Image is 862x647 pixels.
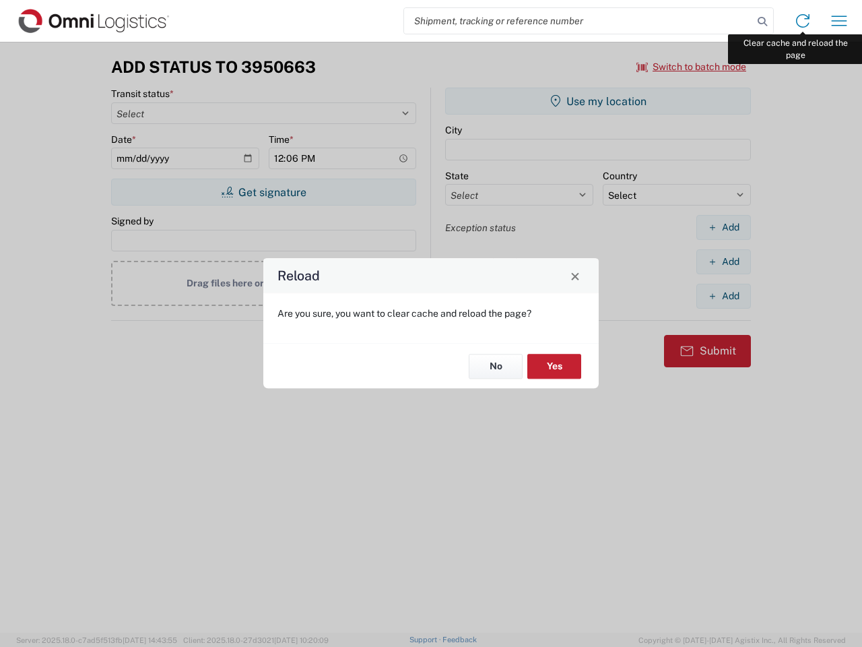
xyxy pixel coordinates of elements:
button: No [469,354,523,379]
button: Yes [527,354,581,379]
h4: Reload [277,266,320,286]
button: Close [566,266,585,285]
input: Shipment, tracking or reference number [404,8,753,34]
p: Are you sure, you want to clear cache and reload the page? [277,307,585,319]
